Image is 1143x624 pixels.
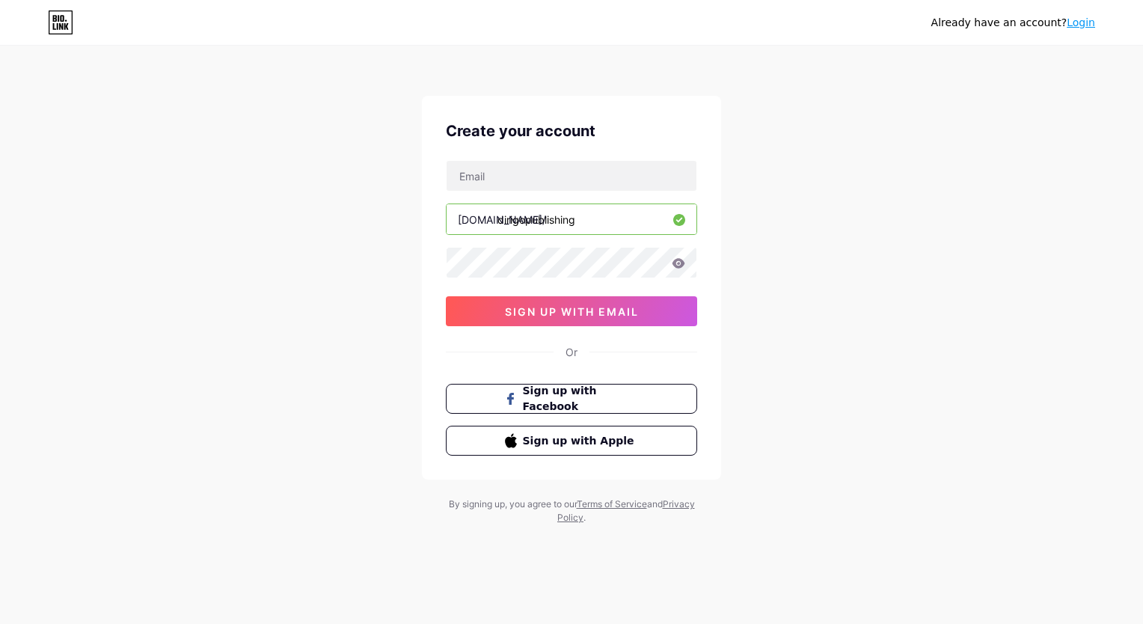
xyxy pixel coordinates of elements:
[931,15,1095,31] div: Already have an account?
[446,296,697,326] button: sign up with email
[523,383,639,415] span: Sign up with Facebook
[446,384,697,414] button: Sign up with Facebook
[566,344,577,360] div: Or
[458,212,546,227] div: [DOMAIN_NAME]/
[505,305,639,318] span: sign up with email
[577,498,647,510] a: Terms of Service
[446,426,697,456] button: Sign up with Apple
[444,498,699,524] div: By signing up, you agree to our and .
[446,120,697,142] div: Create your account
[447,161,696,191] input: Email
[523,433,639,449] span: Sign up with Apple
[447,204,696,234] input: username
[1067,16,1095,28] a: Login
